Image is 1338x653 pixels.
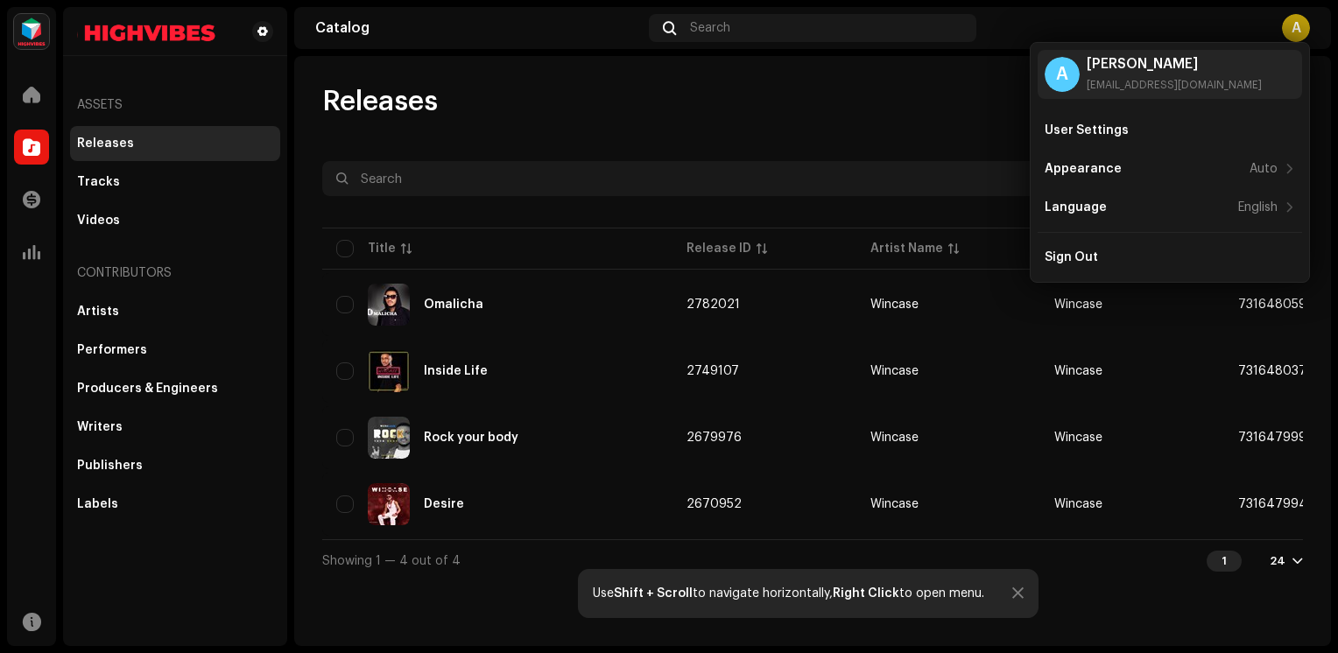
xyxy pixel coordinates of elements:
re-a-nav-header: Contributors [70,252,280,294]
span: Wincase [870,298,1026,311]
span: 2670952 [687,498,742,510]
div: Inside Life [424,365,488,377]
div: Performers [77,343,147,357]
div: Desire [424,498,464,510]
div: Artist Name [870,240,943,257]
div: Videos [77,214,120,228]
div: Sign Out [1045,250,1098,264]
strong: Shift + Scroll [614,587,693,600]
span: Wincase [870,432,1026,444]
re-m-nav-item: Language [1038,190,1302,225]
div: Wincase [870,498,919,510]
div: Language [1045,200,1107,214]
img: db4fc471-a309-4859-a4a5-9de96ace7852 [368,350,410,392]
re-m-nav-item: User Settings [1038,113,1302,148]
div: Wincase [870,432,919,444]
div: Producers & Engineers [77,382,218,396]
div: A [1282,14,1310,42]
span: 2679976 [687,432,742,444]
div: Rock your body [424,432,518,444]
div: Artists [77,305,119,319]
span: Search [690,21,730,35]
div: Release ID [687,240,751,257]
div: 24 [1270,554,1285,568]
span: Wincase [870,365,1026,377]
div: 1 [1207,551,1242,572]
div: Labels [77,497,118,511]
span: 7316479993662 [1238,432,1337,444]
div: Writers [77,420,123,434]
img: feab3aad-9b62-475c-8caf-26f15a9573ee [14,14,49,49]
span: Releases [322,84,438,119]
img: fa2c62e8-662e-4dcb-9c43-c0ebedf4232c [368,483,410,525]
div: Releases [77,137,134,151]
div: English [1238,200,1278,214]
re-m-nav-item: Producers & Engineers [70,371,280,406]
re-a-nav-header: Assets [70,84,280,126]
div: Wincase [870,298,919,311]
div: Tracks [77,175,120,189]
re-m-nav-item: Artists [70,294,280,329]
span: Wincase [1054,432,1102,444]
div: Title [368,240,396,257]
re-m-nav-item: Labels [70,487,280,522]
div: Catalog [315,21,642,35]
input: Search [322,161,1121,196]
div: Auto [1250,162,1278,176]
div: [EMAIL_ADDRESS][DOMAIN_NAME] [1087,78,1262,92]
div: [PERSON_NAME] [1087,57,1262,71]
span: 2782021 [687,298,740,311]
div: Publishers [77,459,143,473]
span: 2749107 [687,365,739,377]
div: Appearance [1045,162,1122,176]
div: User Settings [1045,123,1129,137]
div: Wincase [870,365,919,377]
re-m-nav-item: Appearance [1038,151,1302,186]
re-m-nav-item: Performers [70,333,280,368]
img: b6c1fab0-96c6-45db-939d-fbf2e74f711f [368,284,410,326]
div: Use to navigate horizontally, to open menu. [593,586,984,600]
re-m-nav-item: Tracks [70,165,280,200]
re-m-nav-item: Publishers [70,448,280,483]
img: d4093022-bcd4-44a3-a5aa-2cc358ba159b [77,21,224,42]
img: f76460a8-908c-4acf-a64a-73ca82b485c2 [368,417,410,459]
span: 7316480371831 [1238,365,1332,377]
div: Omalicha [424,298,483,311]
div: A [1045,57,1080,92]
re-m-nav-item: Sign Out [1038,240,1302,275]
span: Wincase [870,498,1026,510]
re-m-nav-item: Videos [70,203,280,238]
span: Wincase [1054,365,1102,377]
span: Showing 1 — 4 out of 4 [322,555,461,567]
span: Wincase [1054,498,1102,510]
re-m-nav-item: Writers [70,410,280,445]
re-m-nav-item: Releases [70,126,280,161]
strong: Right Click [833,587,899,600]
span: Wincase [1054,298,1102,311]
